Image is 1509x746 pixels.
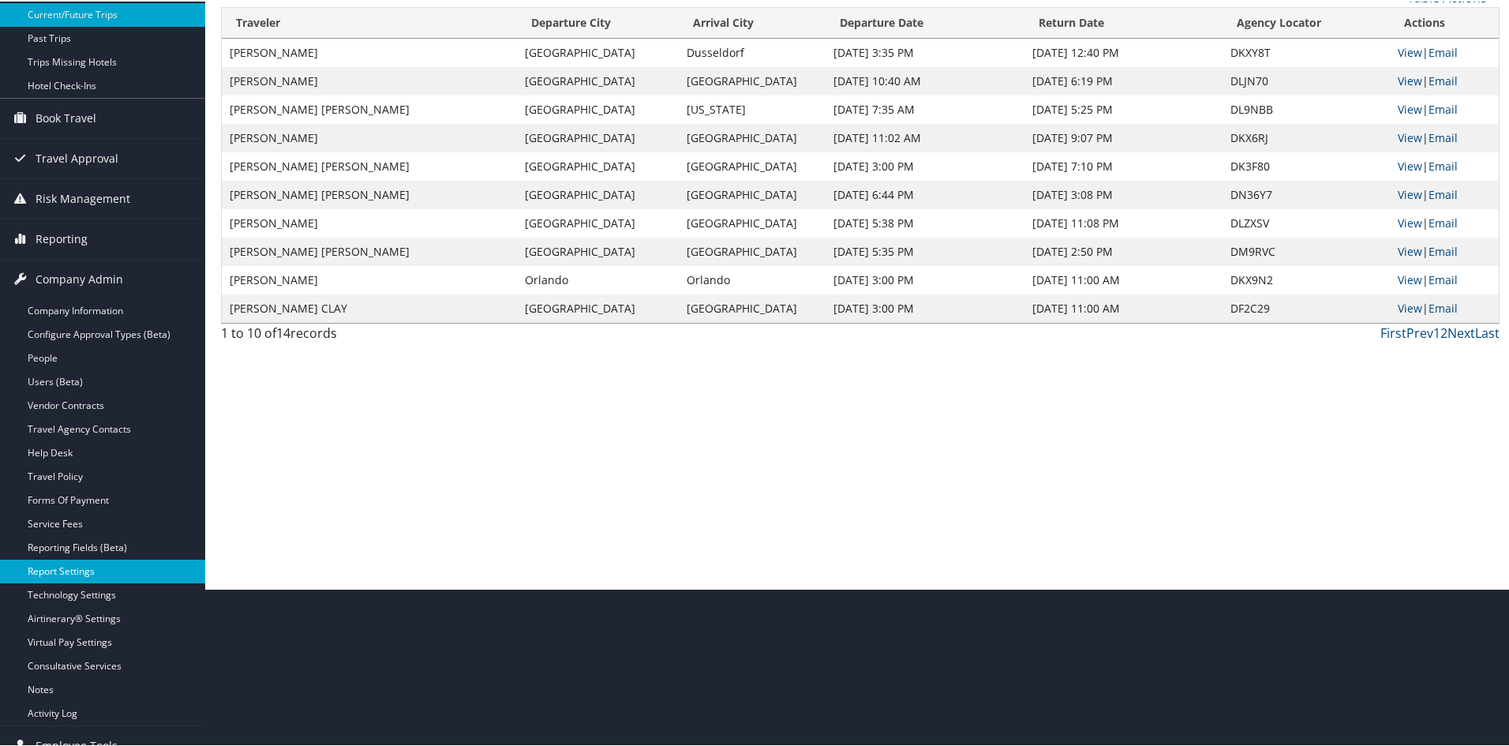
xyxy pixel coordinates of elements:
[1475,323,1500,340] a: Last
[1428,214,1458,229] a: Email
[1398,72,1422,87] a: View
[1390,94,1499,122] td: |
[1428,43,1458,58] a: Email
[1428,129,1458,144] a: Email
[1398,242,1422,257] a: View
[36,178,130,217] span: Risk Management
[1024,151,1223,179] td: [DATE] 7:10 PM
[1428,157,1458,172] a: Email
[1024,6,1223,37] th: Return Date: activate to sort column ascending
[679,264,826,293] td: Orlando
[1428,271,1458,286] a: Email
[517,179,679,208] td: [GEOGRAPHIC_DATA]
[276,323,290,340] span: 14
[826,236,1024,264] td: [DATE] 5:35 PM
[222,264,517,293] td: [PERSON_NAME]
[1398,100,1422,115] a: View
[679,37,826,66] td: Dusseldorf
[1223,264,1390,293] td: DKX9N2
[1440,323,1447,340] a: 2
[1024,37,1223,66] td: [DATE] 12:40 PM
[1024,122,1223,151] td: [DATE] 9:07 PM
[1223,293,1390,321] td: DF2C29
[1447,323,1475,340] a: Next
[1390,122,1499,151] td: |
[1390,179,1499,208] td: |
[1223,94,1390,122] td: DL9NBB
[1428,100,1458,115] a: Email
[1024,264,1223,293] td: [DATE] 11:00 AM
[1223,179,1390,208] td: DN36Y7
[1024,66,1223,94] td: [DATE] 6:19 PM
[826,6,1024,37] th: Departure Date: activate to sort column descending
[826,179,1024,208] td: [DATE] 6:44 PM
[222,236,517,264] td: [PERSON_NAME] [PERSON_NAME]
[36,97,96,137] span: Book Travel
[1398,271,1422,286] a: View
[826,264,1024,293] td: [DATE] 3:00 PM
[1398,186,1422,201] a: View
[1398,214,1422,229] a: View
[1428,72,1458,87] a: Email
[1390,236,1499,264] td: |
[517,122,679,151] td: [GEOGRAPHIC_DATA]
[1398,43,1422,58] a: View
[1024,293,1223,321] td: [DATE] 11:00 AM
[222,66,517,94] td: [PERSON_NAME]
[517,236,679,264] td: [GEOGRAPHIC_DATA]
[1223,208,1390,236] td: DLZXSV
[679,151,826,179] td: [GEOGRAPHIC_DATA]
[1433,323,1440,340] a: 1
[679,293,826,321] td: [GEOGRAPHIC_DATA]
[1223,236,1390,264] td: DM9RVC
[1024,208,1223,236] td: [DATE] 11:08 PM
[221,322,523,349] div: 1 to 10 of records
[1428,186,1458,201] a: Email
[1428,242,1458,257] a: Email
[1398,157,1422,172] a: View
[517,37,679,66] td: [GEOGRAPHIC_DATA]
[1390,66,1499,94] td: |
[1024,94,1223,122] td: [DATE] 5:25 PM
[679,122,826,151] td: [GEOGRAPHIC_DATA]
[826,66,1024,94] td: [DATE] 10:40 AM
[1223,6,1390,37] th: Agency Locator: activate to sort column ascending
[517,293,679,321] td: [GEOGRAPHIC_DATA]
[1390,264,1499,293] td: |
[679,66,826,94] td: [GEOGRAPHIC_DATA]
[1223,66,1390,94] td: DLJN70
[1398,299,1422,314] a: View
[826,208,1024,236] td: [DATE] 5:38 PM
[1024,236,1223,264] td: [DATE] 2:50 PM
[517,94,679,122] td: [GEOGRAPHIC_DATA]
[1390,37,1499,66] td: |
[1390,151,1499,179] td: |
[222,6,517,37] th: Traveler: activate to sort column ascending
[826,122,1024,151] td: [DATE] 11:02 AM
[1390,293,1499,321] td: |
[517,66,679,94] td: [GEOGRAPHIC_DATA]
[1390,6,1499,37] th: Actions
[517,6,679,37] th: Departure City: activate to sort column ascending
[1024,179,1223,208] td: [DATE] 3:08 PM
[517,264,679,293] td: Orlando
[1380,323,1406,340] a: First
[36,218,88,257] span: Reporting
[517,151,679,179] td: [GEOGRAPHIC_DATA]
[1223,37,1390,66] td: DKXY8T
[679,179,826,208] td: [GEOGRAPHIC_DATA]
[826,151,1024,179] td: [DATE] 3:00 PM
[1398,129,1422,144] a: View
[1390,208,1499,236] td: |
[1223,122,1390,151] td: DKX6RJ
[1223,151,1390,179] td: DK3F80
[36,258,123,298] span: Company Admin
[222,122,517,151] td: [PERSON_NAME]
[222,208,517,236] td: [PERSON_NAME]
[222,151,517,179] td: [PERSON_NAME] [PERSON_NAME]
[1428,299,1458,314] a: Email
[826,37,1024,66] td: [DATE] 3:35 PM
[826,293,1024,321] td: [DATE] 3:00 PM
[679,6,826,37] th: Arrival City: activate to sort column ascending
[222,94,517,122] td: [PERSON_NAME] [PERSON_NAME]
